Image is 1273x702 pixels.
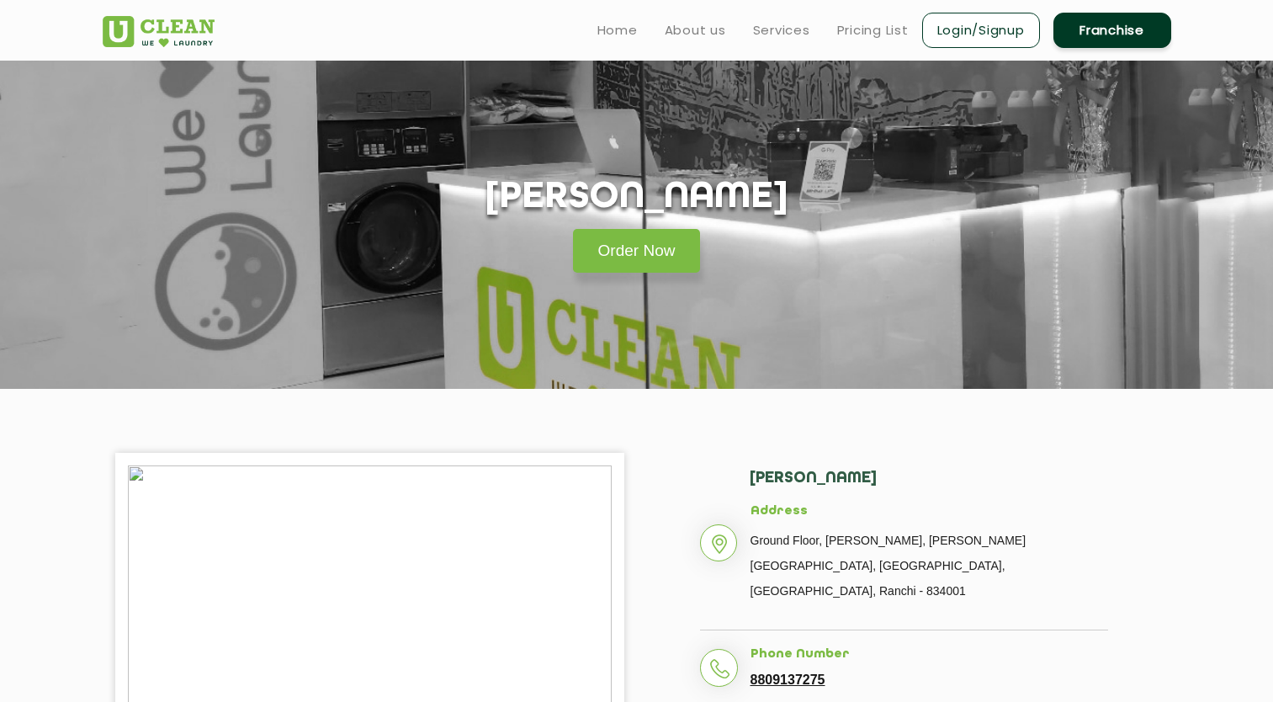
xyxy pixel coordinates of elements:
a: About us [665,20,726,40]
p: Ground Floor, [PERSON_NAME], [PERSON_NAME][GEOGRAPHIC_DATA], [GEOGRAPHIC_DATA], [GEOGRAPHIC_DATA]... [751,528,1108,604]
a: 8809137275 [751,673,825,688]
a: Pricing List [837,20,909,40]
a: Franchise [1053,13,1171,48]
a: Home [597,20,638,40]
h1: [PERSON_NAME] [484,177,789,220]
a: Order Now [573,229,701,273]
a: Services [753,20,810,40]
h5: Phone Number [751,647,1108,662]
h2: [PERSON_NAME] [749,470,1108,504]
h5: Address [751,504,1108,519]
a: Login/Signup [922,13,1040,48]
img: UClean Laundry and Dry Cleaning [103,16,215,47]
